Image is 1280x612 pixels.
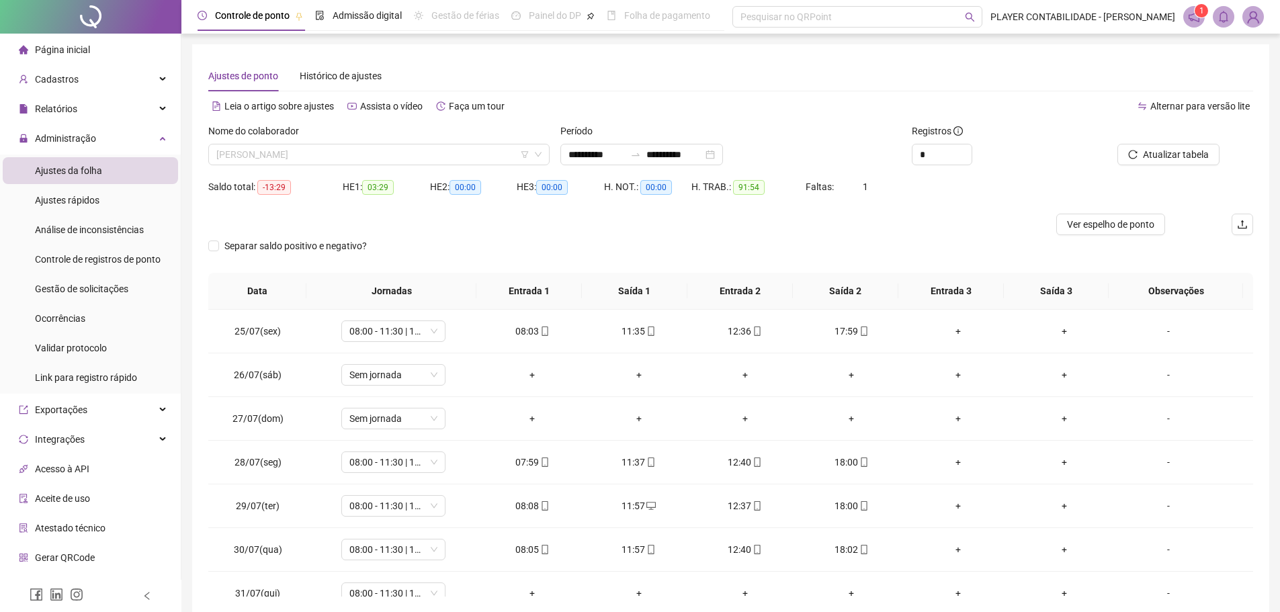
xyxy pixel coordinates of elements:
div: 07:59 [490,455,574,470]
div: + [809,411,894,426]
th: Observações [1109,273,1243,310]
div: - [1129,542,1208,557]
span: Histórico de ajustes [300,71,382,81]
span: Controle de registros de ponto [35,254,161,265]
span: desktop [645,501,656,511]
span: pushpin [587,12,595,20]
div: - [1129,411,1208,426]
div: + [596,411,681,426]
span: Separar saldo positivo e negativo? [219,238,372,253]
span: Acesso à API [35,464,89,474]
div: 18:00 [809,455,894,470]
span: 00:00 [640,180,672,195]
div: 18:02 [809,542,894,557]
span: audit [19,494,28,503]
th: Entrada 1 [476,273,582,310]
div: 11:57 [596,542,681,557]
iframe: Intercom live chat [1234,566,1267,599]
div: + [1022,324,1107,339]
span: Ajustes da folha [35,165,102,176]
span: down [534,150,542,159]
span: export [19,405,28,414]
span: Sem jornada [349,408,437,429]
div: - [1129,455,1208,470]
span: pushpin [295,12,303,20]
span: mobile [751,501,762,511]
span: Análise de inconsistências [35,224,144,235]
span: mobile [751,545,762,554]
span: Link para registro rápido [35,372,137,383]
span: Administração [35,133,96,144]
span: sun [414,11,423,20]
span: Exportações [35,404,87,415]
span: Gerar QRCode [35,552,95,563]
span: youtube [347,101,357,111]
div: + [916,586,1000,601]
div: + [1022,586,1107,601]
div: + [809,586,894,601]
span: 03:29 [362,180,394,195]
div: HE 1: [343,179,430,195]
span: 27/07(dom) [232,413,284,424]
span: 31/07(qui) [235,588,280,599]
label: Nome do colaborador [208,124,308,138]
span: 08:00 - 11:30 | 12:42 - 18:00 [349,452,437,472]
span: mobile [858,326,869,336]
span: 08:00 - 11:30 | 12:42 - 18:00 [349,539,437,560]
span: clock-circle [198,11,207,20]
span: VALTERLINS PEREIRA LEAL JUNIOR [216,144,542,165]
div: + [1022,498,1107,513]
div: 12:37 [703,498,787,513]
div: + [490,411,574,426]
div: + [1022,542,1107,557]
span: swap-right [630,149,641,160]
span: Observações [1119,283,1232,298]
span: 30/07(qua) [234,544,282,555]
img: 88370 [1243,7,1263,27]
span: Aceite de uso [35,493,90,504]
div: - [1129,498,1208,513]
div: H. NOT.: [604,179,691,195]
span: mobile [539,545,550,554]
span: 25/07(sex) [234,326,281,337]
div: 17:59 [809,324,894,339]
span: Faltas: [806,181,836,192]
div: 12:36 [703,324,787,339]
span: api [19,464,28,474]
span: Leia o artigo sobre ajustes [224,101,334,112]
button: Atualizar tabela [1117,144,1220,165]
span: file-done [315,11,325,20]
span: instagram [70,588,83,601]
span: bell [1218,11,1230,23]
span: Validar protocolo [35,343,107,353]
div: Saldo total: [208,179,343,195]
label: Período [560,124,601,138]
span: Relatórios [35,103,77,114]
span: Admissão digital [333,10,402,21]
span: to [630,149,641,160]
div: - [1129,367,1208,382]
span: mobile [645,457,656,467]
span: filter [521,150,529,159]
div: 12:40 [703,455,787,470]
span: file [19,104,28,114]
span: Registros [912,124,963,138]
span: reload [1128,150,1138,159]
span: Alternar para versão lite [1150,101,1250,112]
span: info-circle [953,126,963,136]
span: Ocorrências [35,313,85,324]
span: Integrações [35,434,85,445]
div: + [596,586,681,601]
div: 11:57 [596,498,681,513]
span: 26/07(sáb) [234,369,282,380]
span: 08:00 - 11:30 | 12:42 - 18:00 [349,583,437,603]
span: mobile [751,326,762,336]
div: + [490,586,574,601]
div: HE 3: [517,179,604,195]
span: upload [1237,219,1248,230]
span: 91:54 [733,180,765,195]
div: + [809,367,894,382]
span: solution [19,523,28,533]
button: Ver espelho de ponto [1056,214,1165,235]
div: 18:00 [809,498,894,513]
